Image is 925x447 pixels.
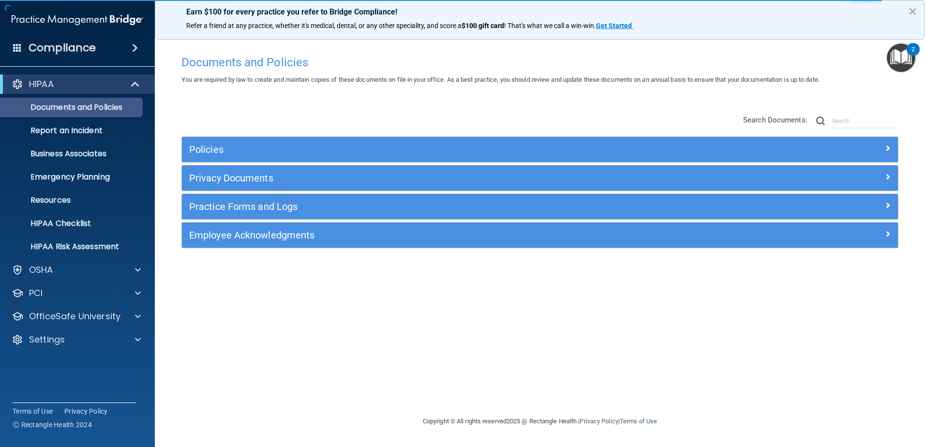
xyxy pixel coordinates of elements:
h4: Compliance [29,41,96,55]
a: Settings [12,334,141,345]
p: Emergency Planning [6,172,138,182]
span: ! That's what we call a win-win. [504,22,596,30]
p: Documents and Policies [6,103,138,112]
a: Policies [189,142,891,157]
h5: Employee Acknowledgments [189,230,712,240]
a: OfficeSafe University [12,311,141,322]
p: HIPAA Risk Assessment [6,242,138,252]
a: OSHA [12,264,141,276]
h5: Policies [189,144,712,155]
h5: Privacy Documents [189,173,712,183]
a: HIPAA [12,78,140,90]
p: HIPAA Checklist [6,219,138,228]
a: Practice Forms and Logs [189,199,891,214]
input: Search [832,114,898,128]
a: Terms of Use [13,406,53,416]
span: Search Documents: [743,116,807,124]
h4: Documents and Policies [181,56,898,69]
p: PCI [29,287,43,299]
span: Refer a friend at any practice, whether it's medical, dental, or any other speciality, and score a [186,22,462,30]
a: PCI [12,287,141,299]
p: Report an Incident [6,126,138,135]
p: OSHA [29,264,53,276]
a: Privacy Policy [580,417,618,425]
button: Open Resource Center, 2 new notifications [887,44,915,72]
a: Privacy Documents [189,170,891,186]
h5: Practice Forms and Logs [189,201,712,212]
a: Privacy Policy [64,406,108,416]
div: 2 [911,49,915,62]
a: Employee Acknowledgments [189,227,891,243]
img: ic-search.3b580494.png [816,117,825,125]
p: HIPAA [29,78,54,90]
p: Business Associates [6,149,138,159]
a: Terms of Use [620,417,657,425]
p: OfficeSafe University [29,311,120,322]
strong: $100 gift card [462,22,504,30]
img: PMB logo [12,10,143,30]
span: You are required by law to create and maintain copies of these documents on file in your office. ... [181,76,820,83]
p: Settings [29,334,65,345]
a: Get Started [596,22,633,30]
p: Resources [6,195,138,205]
p: Earn $100 for every practice you refer to Bridge Compliance! [186,7,894,16]
strong: Get Started [596,22,632,30]
div: Copyright © All rights reserved 2025 @ Rectangle Health | | [363,406,716,437]
button: Close [908,3,917,19]
span: Ⓒ Rectangle Health 2024 [13,420,92,430]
